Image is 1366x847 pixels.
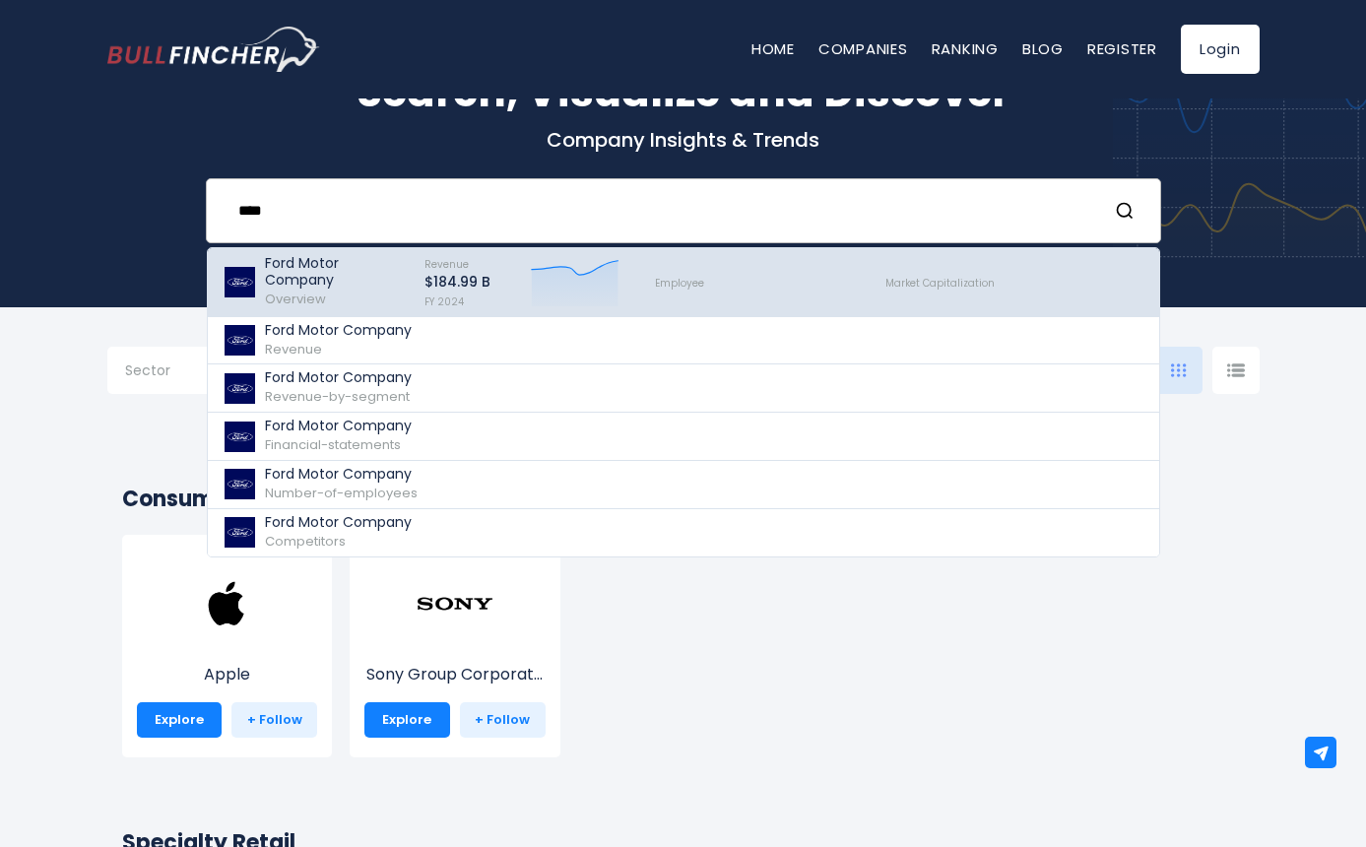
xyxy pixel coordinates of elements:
[187,564,266,643] img: AAPL.png
[107,27,320,72] img: Bullfincher logo
[1171,363,1187,377] img: icon-comp-grid.svg
[364,663,546,686] p: Sony Group Corporation
[265,290,326,308] span: Overview
[364,601,546,686] a: Sony Group Corporat...
[751,38,795,59] a: Home
[137,663,318,686] p: Apple
[107,27,319,72] a: Go to homepage
[1227,363,1245,377] img: icon-comp-list-view.svg
[932,38,999,59] a: Ranking
[265,466,418,483] p: Ford Motor Company
[107,127,1260,153] p: Company Insights & Trends
[818,38,908,59] a: Companies
[265,340,322,358] span: Revenue
[1087,38,1157,59] a: Register
[424,257,469,272] span: Revenue
[208,248,1159,317] a: Ford Motor Company Overview Revenue $184.99 B FY 2024 Employee Market Capitalization
[460,702,546,738] a: + Follow
[424,274,490,291] p: $184.99 B
[265,322,412,339] p: Ford Motor Company
[125,355,251,390] input: Selection
[265,484,418,502] span: Number-of-employees
[208,317,1159,365] a: Ford Motor Company Revenue
[265,514,412,531] p: Ford Motor Company
[208,509,1159,556] a: Ford Motor Company Competitors
[1115,198,1140,224] button: Search
[1181,25,1260,74] a: Login
[655,276,704,291] span: Employee
[137,702,223,738] a: Explore
[122,483,1245,515] h2: Consumer Electronics
[885,276,995,291] span: Market Capitalization
[265,387,410,406] span: Revenue-by-segment
[265,255,407,289] p: Ford Motor Company
[424,294,464,309] span: FY 2024
[208,461,1159,509] a: Ford Motor Company Number-of-employees
[265,369,412,386] p: Ford Motor Company
[137,601,318,686] a: Apple
[208,364,1159,413] a: Ford Motor Company Revenue-by-segment
[265,418,412,434] p: Ford Motor Company
[231,702,317,738] a: + Follow
[265,532,346,551] span: Competitors
[416,564,494,643] img: SONY.png
[265,435,401,454] span: Financial-statements
[125,361,170,379] span: Sector
[208,413,1159,461] a: Ford Motor Company Financial-statements
[1022,38,1064,59] a: Blog
[364,702,450,738] a: Explore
